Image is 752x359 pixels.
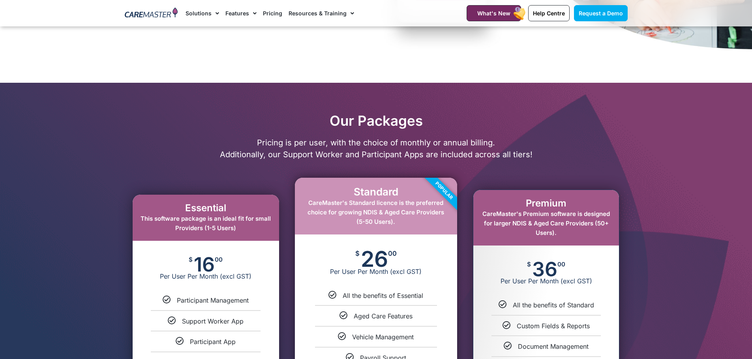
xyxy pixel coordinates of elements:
[303,186,449,198] h2: Standard
[354,312,413,320] span: Aged Care Features
[388,250,397,257] span: 00
[482,210,610,236] span: CareMaster's Premium software is designed for larger NDIS & Aged Care Providers (50+ Users).
[361,250,388,268] span: 26
[121,112,632,129] h2: Our Packages
[141,203,271,214] h2: Essential
[533,10,565,17] span: Help Centre
[513,301,594,309] span: All the benefits of Standard
[125,7,178,19] img: CareMaster Logo
[177,296,249,304] span: Participant Management
[295,268,457,275] span: Per User Per Month (excl GST)
[532,261,557,277] span: 36
[574,5,628,21] a: Request a Demo
[467,5,521,21] a: What's New
[557,261,565,267] span: 00
[481,198,611,209] h2: Premium
[399,146,489,236] div: Popular
[343,292,423,299] span: All the benefits of Essential
[141,215,271,232] span: This software package is an ideal fit for small Providers (1-5 Users)
[477,10,510,17] span: What's New
[308,199,444,225] span: CareMaster's Standard licence is the preferred choice for growing NDIS & Aged Care Providers (5-5...
[517,322,590,330] span: Custom Fields & Reports
[215,257,223,262] span: 00
[189,257,193,262] span: $
[194,257,215,272] span: 16
[518,342,589,350] span: Document Management
[473,277,619,285] span: Per User Per Month (excl GST)
[527,261,531,267] span: $
[579,10,623,17] span: Request a Demo
[121,137,632,160] p: Pricing is per user, with the choice of monthly or annual billing. Additionally, our Support Work...
[355,250,360,257] span: $
[528,5,570,21] a: Help Centre
[182,317,244,325] span: Support Worker App
[133,272,279,280] span: Per User Per Month (excl GST)
[352,333,414,341] span: Vehicle Management
[190,338,236,346] span: Participant App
